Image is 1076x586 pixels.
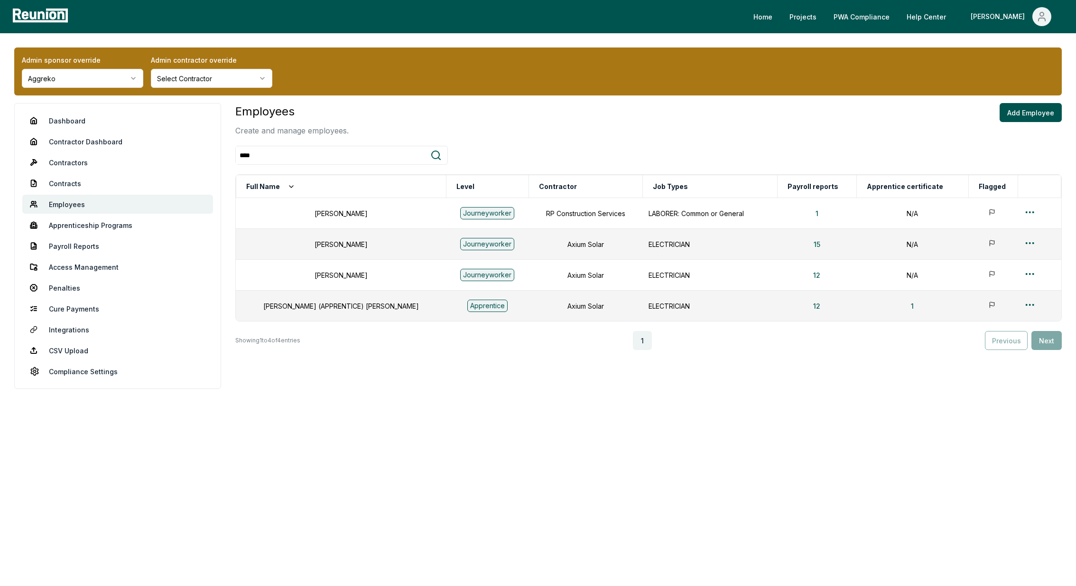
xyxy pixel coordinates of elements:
a: Home [746,7,780,26]
a: Employees [22,195,213,214]
a: Help Center [899,7,954,26]
nav: Main [746,7,1067,26]
button: Payroll reports [786,177,840,196]
button: Job Types [651,177,690,196]
a: CSV Upload [22,341,213,360]
p: ELECTRICIAN [649,270,771,280]
button: [PERSON_NAME] [963,7,1059,26]
button: 1 [808,204,826,223]
div: [PERSON_NAME] [971,7,1029,26]
td: [PERSON_NAME] [236,260,446,291]
div: Journeyworker [460,207,514,219]
a: Penalties [22,278,213,297]
td: [PERSON_NAME] (APPRENTICE) [PERSON_NAME] [236,291,446,321]
p: ELECTRICIAN [649,301,771,311]
a: Cure Payments [22,299,213,318]
button: Apprentice certificate [865,177,945,196]
td: Axium Solar [529,260,643,291]
button: Contractor [537,177,579,196]
p: Create and manage employees. [235,125,349,136]
a: Access Management [22,257,213,276]
button: Flagged [977,177,1008,196]
label: Admin sponsor override [22,55,143,65]
a: Payroll Reports [22,236,213,255]
a: Contracts [22,174,213,193]
a: Integrations [22,320,213,339]
p: Showing 1 to 4 of 4 entries [235,336,300,345]
td: [PERSON_NAME] [236,198,446,229]
label: Admin contractor override [151,55,272,65]
button: 12 [806,265,828,284]
a: Contractor Dashboard [22,132,213,151]
button: 15 [806,235,828,254]
div: Journeyworker [460,238,514,250]
a: Apprenticeship Programs [22,216,213,235]
div: Apprentice [467,300,508,312]
a: PWA Compliance [826,7,897,26]
button: Full Name [244,177,297,196]
a: Contractors [22,153,213,172]
p: LABORER: Common or General [649,208,771,218]
td: Axium Solar [529,291,643,321]
td: Axium Solar [529,229,643,260]
a: Projects [782,7,824,26]
button: Level [455,177,476,196]
td: RP Construction Services [529,198,643,229]
td: N/A [857,260,969,291]
td: [PERSON_NAME] [236,229,446,260]
button: 12 [806,296,828,315]
h3: Employees [235,103,349,120]
button: 1 [633,331,652,350]
a: Dashboard [22,111,213,130]
button: Add Employee [1000,103,1062,122]
a: Compliance Settings [22,362,213,381]
td: N/A [857,229,969,260]
div: Journeyworker [460,269,514,281]
button: 1 [903,296,921,315]
p: ELECTRICIAN [649,239,771,249]
td: N/A [857,198,969,229]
